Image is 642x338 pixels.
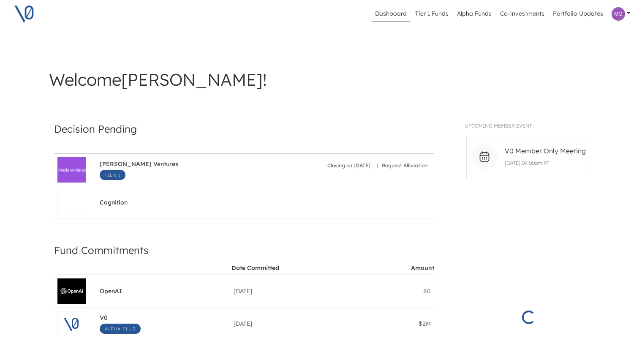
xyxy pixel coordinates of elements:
span: V0 Member Only Meeting [505,146,586,156]
div: Date Committed [231,264,279,272]
span: Alpha Plus [100,324,141,334]
span: OpenAI [100,287,122,297]
h3: Welcome [PERSON_NAME] ! [49,69,593,90]
a: Portfolio Updates [550,6,607,22]
span: Closing on [DATE] [327,161,370,170]
h4: Decision Pending [54,120,434,138]
span: Request Allocation [382,161,427,170]
span: | [377,161,378,170]
p: [DATE] 09:00am PT [501,159,588,167]
div: Amount [411,264,434,272]
div: $2M [367,319,431,328]
a: Tier 1 Funds [412,6,452,22]
a: Dashboard [372,6,410,22]
img: Profile [612,7,625,21]
div: [DATE] [234,319,361,328]
span: [PERSON_NAME] Ventures [100,160,178,170]
a: Co-investments [497,6,548,22]
img: Cognition [58,199,86,206]
span: UPCOMING MEMBER EVENT [465,123,532,129]
div: $0 [367,287,431,295]
span: Tier 1 [100,170,125,180]
span: V0 [100,314,108,324]
a: Alpha Funds [454,6,495,22]
span: Cognition [100,199,128,208]
h4: Fund Commitments [54,241,434,259]
img: Khosla Ventures [58,168,86,172]
img: V0 logo [14,3,35,25]
div: [DATE] [234,287,361,295]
